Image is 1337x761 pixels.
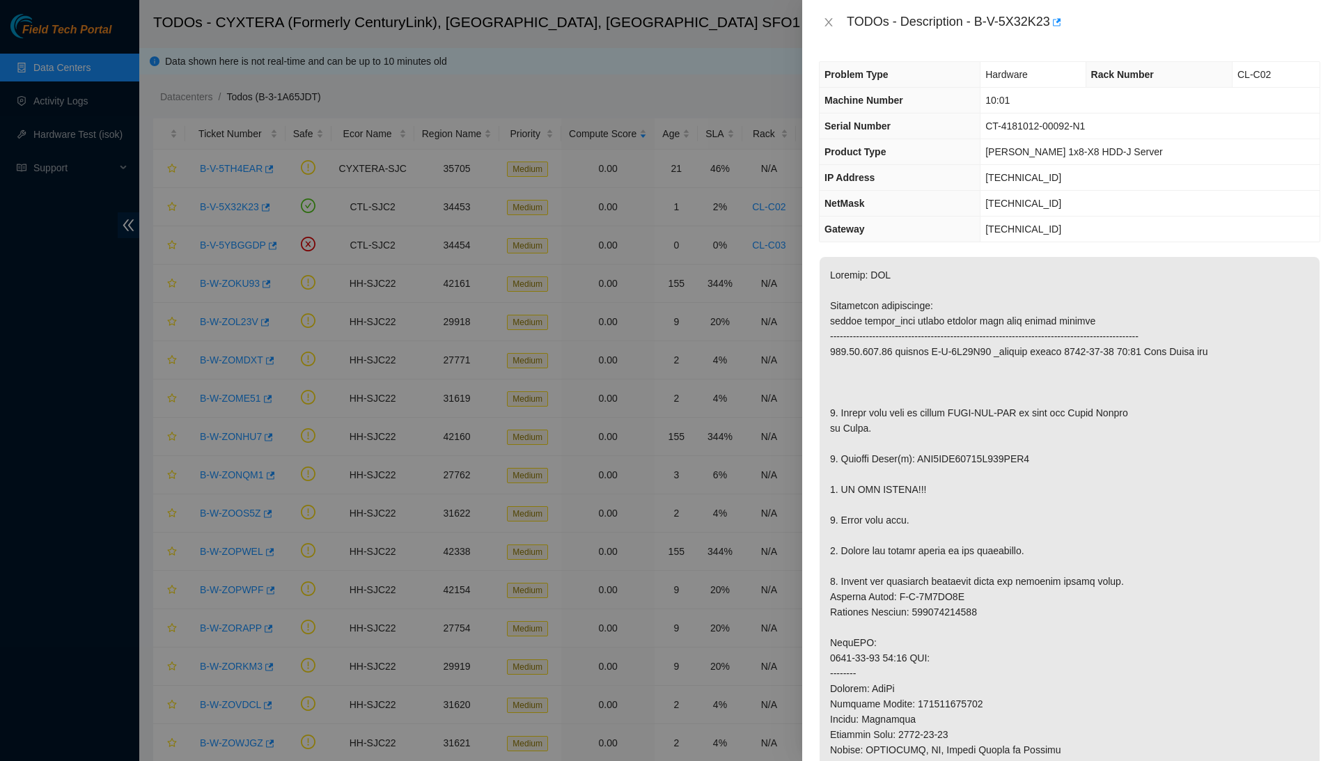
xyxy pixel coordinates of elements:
span: [TECHNICAL_ID] [985,223,1061,235]
span: [TECHNICAL_ID] [985,172,1061,183]
span: Product Type [824,146,886,157]
span: NetMask [824,198,865,209]
span: [TECHNICAL_ID] [985,198,1061,209]
span: CT-4181012-00092-N1 [985,120,1085,132]
span: Rack Number [1091,69,1154,80]
span: Problem Type [824,69,889,80]
span: Gateway [824,223,865,235]
span: IP Address [824,172,875,183]
span: Hardware [985,69,1028,80]
span: 10:01 [985,95,1010,106]
span: [PERSON_NAME] 1x8-X8 HDD-J Server [985,146,1162,157]
div: TODOs - Description - B-V-5X32K23 [847,11,1320,33]
span: Machine Number [824,95,903,106]
button: Close [819,16,838,29]
span: close [823,17,834,28]
span: CL-C02 [1237,69,1271,80]
span: Serial Number [824,120,891,132]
